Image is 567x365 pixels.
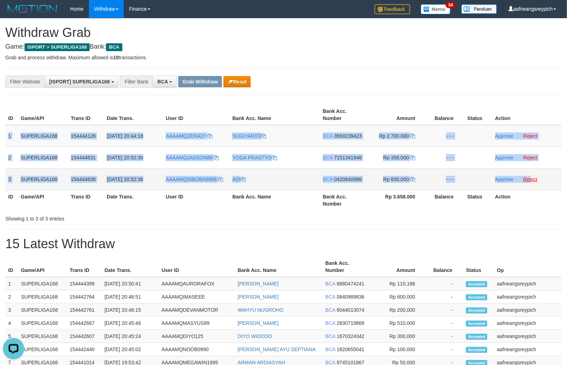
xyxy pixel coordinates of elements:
td: - [426,277,463,290]
span: Rp 2.700.000 [379,133,409,139]
td: [DATE] 20:45:46 [102,317,159,330]
a: Reject [523,133,537,139]
th: Date Trans. [102,257,159,277]
td: 2 [5,290,18,304]
span: [DATE] 20:52:36 [107,176,143,182]
td: SUPERLIGA168 [18,330,67,343]
th: Bank Acc. Number [323,257,370,277]
td: aafneangsreypich [494,290,562,304]
th: Status [465,190,492,210]
span: [DATE] 20:52:30 [107,155,143,160]
td: - - - [426,147,465,168]
th: Bank Acc. Name [235,257,323,277]
div: Filter Website [5,76,44,88]
span: Accepted [466,307,487,314]
a: WAHYU NUGROHO [238,307,283,313]
a: SUGIYANTO [232,133,266,139]
th: Status [463,257,494,277]
th: User ID [163,105,229,125]
td: SUPERLIGA168 [18,277,67,290]
td: AAAAMQDIYO125 [159,330,235,343]
th: Bank Acc. Number [320,105,369,125]
th: User ID [163,190,229,210]
a: Reject [523,155,537,160]
td: - - - [426,168,465,190]
a: Reject [523,176,537,182]
strong: 10 [113,55,119,60]
button: BCA [153,76,177,88]
th: Bank Acc. Name [229,105,320,125]
td: 154442607 [67,330,102,343]
th: User ID [159,257,235,277]
td: 2 [5,147,18,168]
p: Grab and process withdraw. Maximum allowed is transactions. [5,54,562,61]
span: ISPORT > SUPERLIGA168 [25,43,90,51]
td: 154442764 [67,290,102,304]
th: Bank Acc. Number [320,190,369,210]
td: 4 [5,317,18,330]
a: DIYO WIDODO [238,333,272,339]
a: Copy 600000 to clipboard [410,176,415,182]
td: [DATE] 20:46:15 [102,304,159,317]
img: Feedback.jpg [375,4,410,14]
span: [DATE] 20:44:18 [107,133,143,139]
td: 3 [5,304,18,317]
span: Copy 1670324342 to clipboard [337,333,365,339]
span: Copy 1820655041 to clipboard [337,347,365,352]
span: Accepted [466,321,487,327]
span: BCA [323,133,333,139]
a: Approve [495,133,514,139]
h1: Withdraw Grab [5,26,562,40]
td: 1 [5,277,18,290]
th: Date Trans. [104,105,163,125]
th: Balance [426,190,465,210]
td: - [426,330,463,343]
span: BCA [325,333,335,339]
td: 154442667 [67,317,102,330]
span: Copy 3560239423 to clipboard [334,133,362,139]
span: BCA [325,347,335,352]
span: AAAAMQJASSON88 [166,155,213,160]
td: AAAAMQMASYUS99 [159,317,235,330]
td: SUPERLIGA168 [18,290,67,304]
th: Status [465,105,492,125]
th: ID [5,257,18,277]
td: Rp 110,186 [370,277,426,290]
td: aafneangsreypich [494,304,562,317]
th: Game/API [18,257,67,277]
td: Rp 600,000 [370,290,426,304]
img: Button%20Memo.svg [421,4,451,14]
td: 154444399 [67,277,102,290]
span: BCA [106,43,122,51]
td: aafneangsreypich [494,277,562,290]
th: ID [5,190,18,210]
span: BCA [325,294,335,300]
div: Filter Bank [120,76,153,88]
span: BCA [325,281,335,287]
span: BCA [323,176,333,182]
td: [DATE] 20:50:41 [102,277,159,290]
td: 5 [5,330,18,343]
th: Trans ID [67,257,102,277]
a: [PERSON_NAME] [238,320,279,326]
span: Rp 358.000 [383,155,409,160]
th: Game/API [18,105,68,125]
span: Rp 600.000 [383,176,409,182]
td: 3 [5,168,18,190]
td: - [426,304,463,317]
button: Reset [223,76,251,87]
td: [DATE] 20:45:02 [102,343,159,356]
td: [DATE] 20:45:24 [102,330,159,343]
span: Accepted [466,347,487,353]
th: Date Trans. [104,190,163,210]
a: AAAAMQZERA27 [166,133,212,139]
a: [PERSON_NAME] [238,281,279,287]
td: SUPERLIGA168 [18,343,67,356]
span: Copy 0840989836 to clipboard [337,294,365,300]
td: SUPERLIGA168 [18,317,67,330]
button: Open LiveChat chat widget [3,3,24,24]
span: Copy 7151341946 to clipboard [334,155,362,160]
span: [ISPORT] SUPERLIGA168 [49,79,110,85]
img: MOTION_logo.png [5,4,59,14]
td: 1 [5,125,18,147]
